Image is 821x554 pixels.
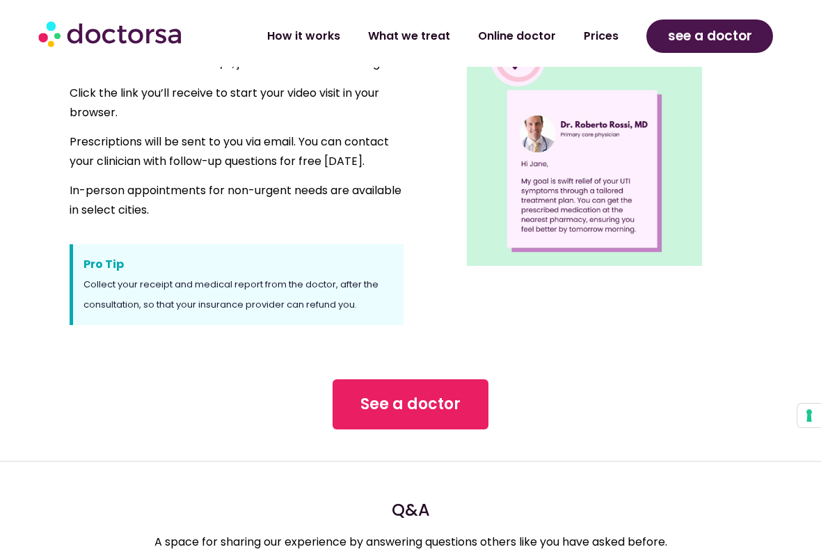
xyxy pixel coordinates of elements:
[70,181,404,220] p: In-person appointments for non-urgent needs are available in select cities.
[464,20,570,52] a: Online doctor
[360,393,461,415] span: See a doctor
[253,20,354,52] a: How it works
[354,20,464,52] a: What we treat
[570,20,632,52] a: Prices
[70,84,404,122] p: Click the link you’ll receive to start your video visit in your browser.
[646,19,774,53] a: see a doctor
[70,132,404,171] p: Prescriptions will be sent to you via email. You can contact your clinician with follow-up questi...
[223,20,632,52] nav: Menu
[83,278,378,311] span: Collect your receipt and medical report from the doctor, after the consultation, so that your ins...
[70,502,751,519] h4: Q&A
[333,379,488,429] a: See a doctor
[797,404,821,427] button: Your consent preferences for tracking technologies
[668,25,752,47] span: see a doctor
[83,255,393,274] span: Pro Tip
[70,532,751,552] p: A space for sharing our experience by answering questions others like you have asked before.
